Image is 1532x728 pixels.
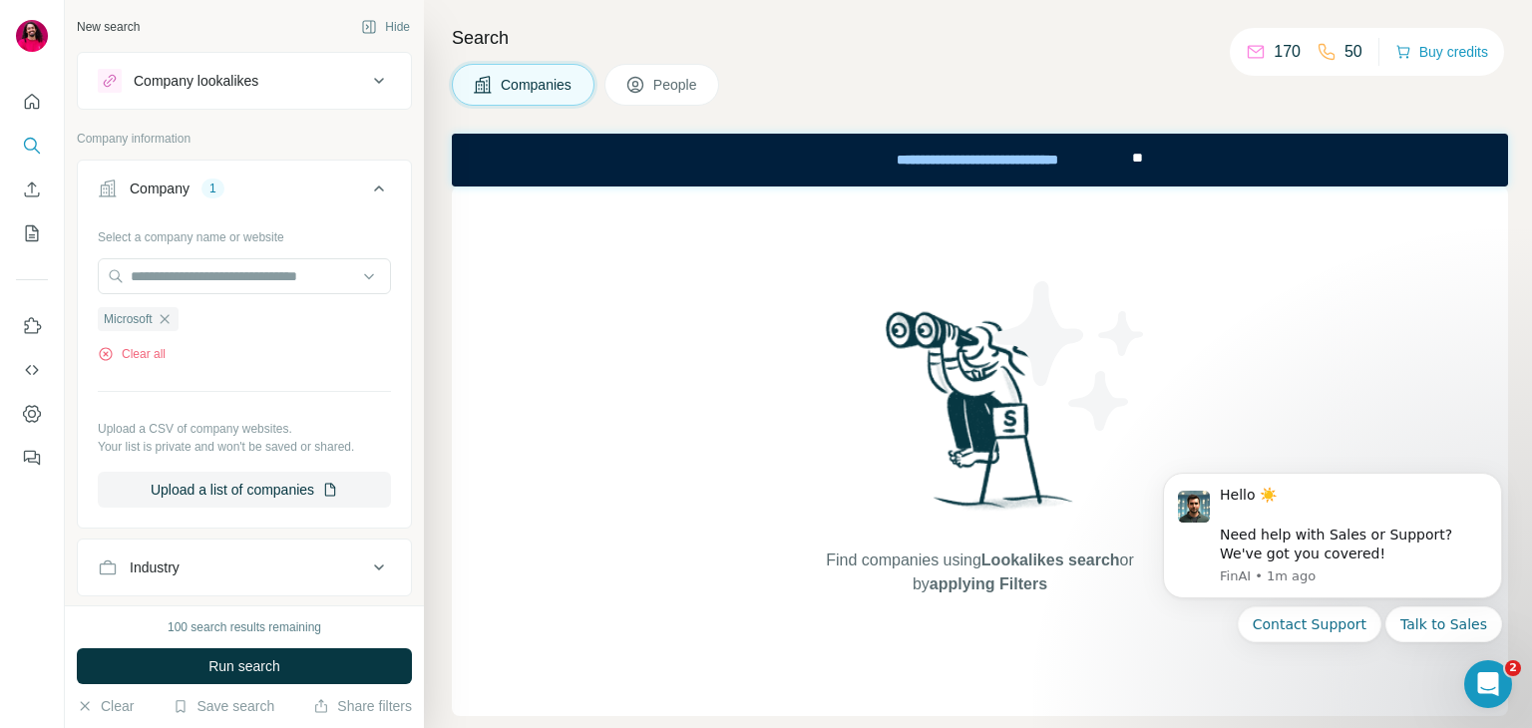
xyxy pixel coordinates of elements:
[98,438,391,456] p: Your list is private and won't be saved or shared.
[313,696,412,716] button: Share filters
[1274,40,1301,64] p: 170
[16,84,48,120] button: Quick start
[1133,449,1532,718] iframe: Intercom notifications message
[16,352,48,388] button: Use Surfe API
[16,396,48,432] button: Dashboard
[452,134,1508,186] iframe: Banner
[168,618,321,636] div: 100 search results remaining
[16,215,48,251] button: My lists
[820,548,1139,596] span: Find companies using or by
[877,306,1084,529] img: Surfe Illustration - Woman searching with binoculars
[501,75,574,95] span: Companies
[1344,40,1362,64] p: 50
[1505,660,1521,676] span: 2
[77,696,134,716] button: Clear
[16,440,48,476] button: Feedback
[980,266,1160,446] img: Surfe Illustration - Stars
[98,220,391,246] div: Select a company name or website
[16,128,48,164] button: Search
[16,172,48,207] button: Enrich CSV
[1464,660,1512,708] iframe: Intercom live chat
[452,24,1508,52] h4: Search
[1395,38,1488,66] button: Buy credits
[130,179,190,198] div: Company
[347,12,424,42] button: Hide
[16,308,48,344] button: Use Surfe on LinkedIn
[78,165,411,220] button: Company1
[930,575,1047,592] span: applying Filters
[130,557,180,577] div: Industry
[134,71,258,91] div: Company lookalikes
[98,420,391,438] p: Upload a CSV of company websites.
[173,696,274,716] button: Save search
[98,345,166,363] button: Clear all
[16,20,48,52] img: Avatar
[77,130,412,148] p: Company information
[78,57,411,105] button: Company lookalikes
[104,310,153,328] span: Microsoft
[77,18,140,36] div: New search
[208,656,280,676] span: Run search
[77,648,412,684] button: Run search
[653,75,699,95] span: People
[201,180,224,197] div: 1
[981,551,1120,568] span: Lookalikes search
[78,544,411,591] button: Industry
[98,472,391,508] button: Upload a list of companies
